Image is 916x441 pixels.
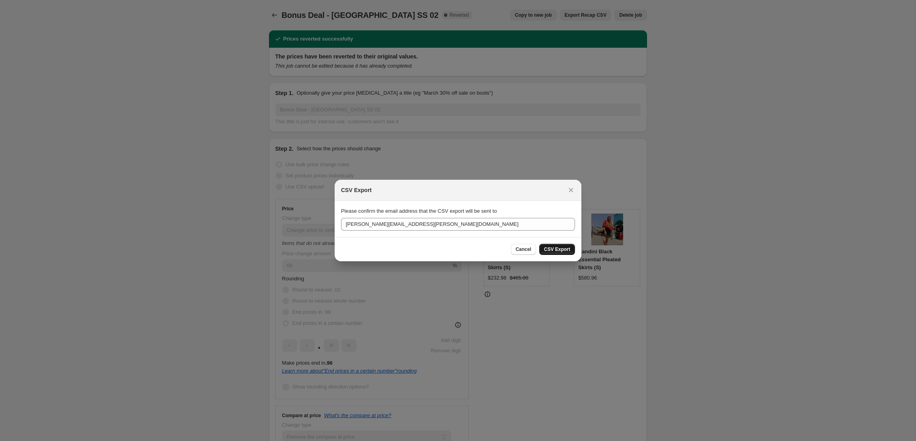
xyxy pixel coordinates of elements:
button: Close [565,185,577,196]
span: Cancel [516,246,531,253]
button: Cancel [511,244,536,255]
span: Please confirm the email address that the CSV export will be sent to [341,208,497,214]
h2: CSV Export [341,186,372,194]
span: CSV Export [544,246,570,253]
button: CSV Export [539,244,575,255]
